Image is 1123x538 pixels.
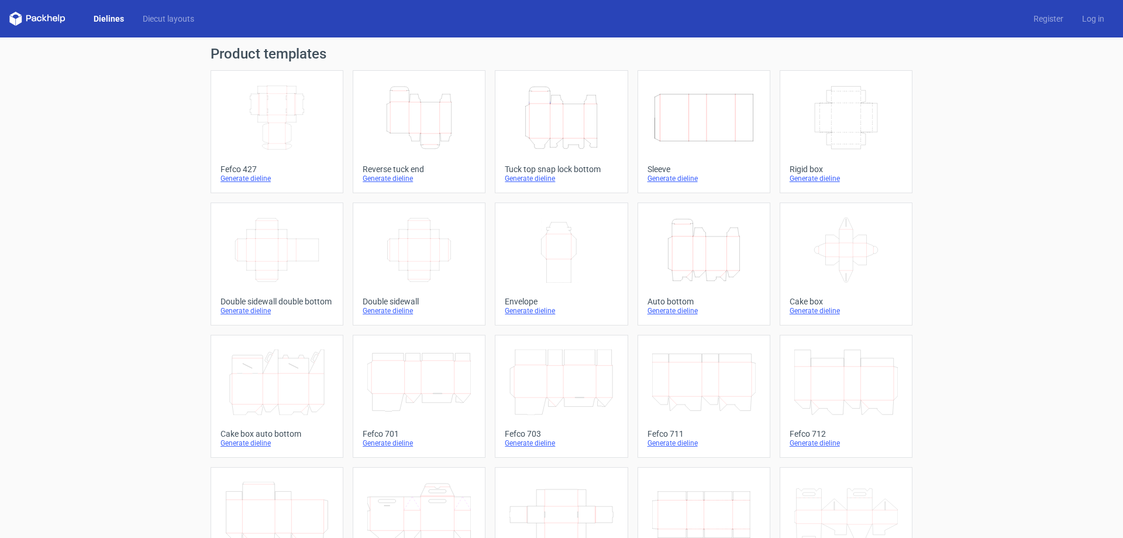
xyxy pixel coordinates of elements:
[211,203,343,325] a: Double sidewall double bottomGenerate dieline
[211,70,343,193] a: Fefco 427Generate dieline
[780,203,912,325] a: Cake boxGenerate dieline
[505,306,618,316] div: Generate dieline
[353,203,485,325] a: Double sidewallGenerate dieline
[363,438,476,448] div: Generate dieline
[647,429,760,438] div: Fefco 711
[790,438,902,448] div: Generate dieline
[221,429,333,438] div: Cake box auto bottom
[133,13,204,25] a: Diecut layouts
[790,174,902,183] div: Generate dieline
[221,174,333,183] div: Generate dieline
[638,203,770,325] a: Auto bottomGenerate dieline
[1073,13,1114,25] a: Log in
[647,306,760,316] div: Generate dieline
[363,297,476,306] div: Double sidewall
[495,203,628,325] a: EnvelopeGenerate dieline
[495,70,628,193] a: Tuck top snap lock bottomGenerate dieline
[780,70,912,193] a: Rigid boxGenerate dieline
[495,335,628,458] a: Fefco 703Generate dieline
[638,335,770,458] a: Fefco 711Generate dieline
[211,335,343,458] a: Cake box auto bottomGenerate dieline
[647,165,760,174] div: Sleeve
[505,429,618,438] div: Fefco 703
[647,438,760,448] div: Generate dieline
[363,174,476,183] div: Generate dieline
[780,335,912,458] a: Fefco 712Generate dieline
[790,165,902,174] div: Rigid box
[505,297,618,306] div: Envelope
[353,335,485,458] a: Fefco 701Generate dieline
[638,70,770,193] a: SleeveGenerate dieline
[647,174,760,183] div: Generate dieline
[221,165,333,174] div: Fefco 427
[790,306,902,316] div: Generate dieline
[221,306,333,316] div: Generate dieline
[363,429,476,438] div: Fefco 701
[363,165,476,174] div: Reverse tuck end
[221,438,333,448] div: Generate dieline
[647,297,760,306] div: Auto bottom
[353,70,485,193] a: Reverse tuck endGenerate dieline
[790,297,902,306] div: Cake box
[221,297,333,306] div: Double sidewall double bottom
[363,306,476,316] div: Generate dieline
[505,165,618,174] div: Tuck top snap lock bottom
[505,438,618,448] div: Generate dieline
[790,429,902,438] div: Fefco 712
[211,47,912,61] h1: Product templates
[505,174,618,183] div: Generate dieline
[1024,13,1073,25] a: Register
[84,13,133,25] a: Dielines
